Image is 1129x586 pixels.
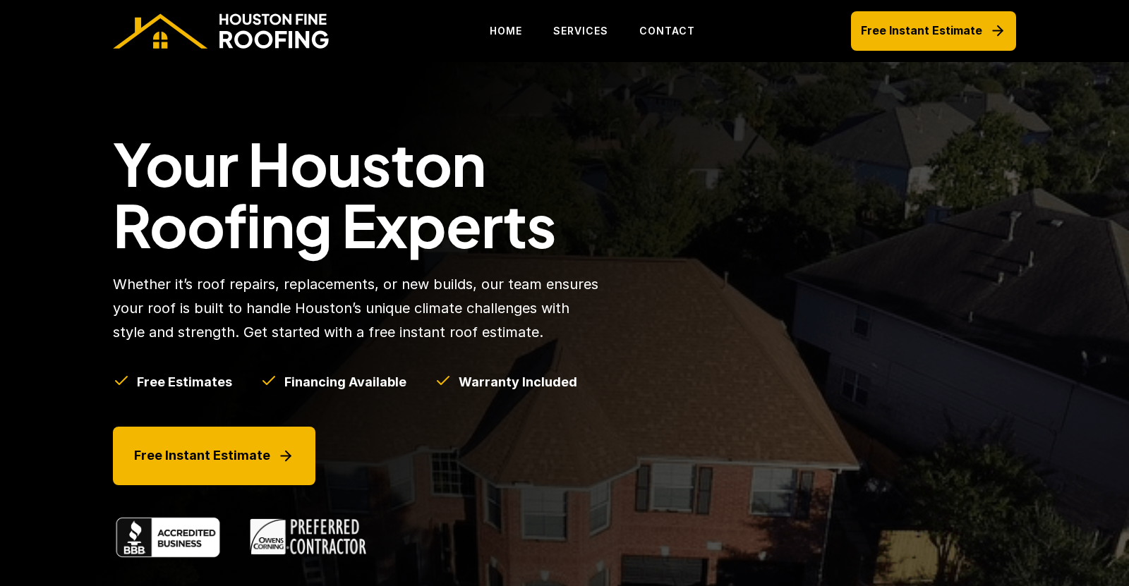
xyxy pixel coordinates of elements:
p: HOME [490,23,522,39]
p: Free Instant Estimate [861,21,982,40]
p: Free Instant Estimate [134,445,270,467]
h5: Financing Available [284,373,406,391]
p: SERVICES [553,23,608,39]
p: CONTACT [639,23,695,39]
a: Free Instant Estimate [851,11,1016,50]
h1: Your Houston Roofing Experts [113,133,682,255]
a: Free Instant Estimate [113,427,315,485]
h5: Free Estimates [137,373,232,391]
p: Whether it’s roof repairs, replacements, or new builds, our team ensures your roof is built to ha... [113,272,602,344]
h5: Warranty Included [459,373,577,391]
